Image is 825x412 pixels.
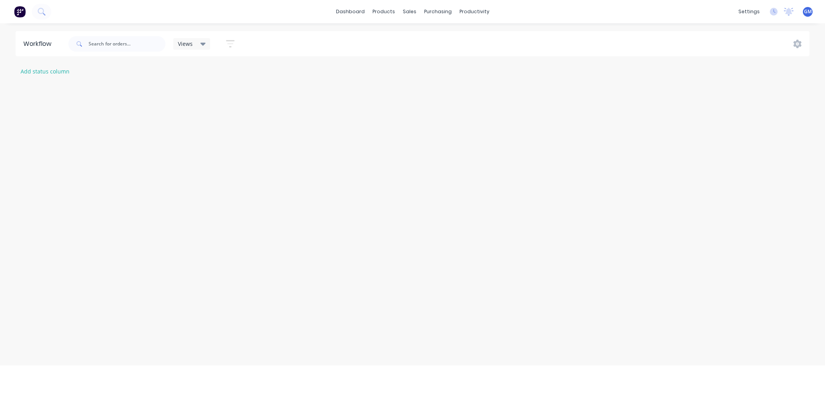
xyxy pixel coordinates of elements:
[420,6,456,17] div: purchasing
[14,6,26,17] img: Factory
[399,6,420,17] div: sales
[369,6,399,17] div: products
[178,40,193,48] span: Views
[17,66,74,77] button: Add status column
[734,6,764,17] div: settings
[804,8,812,15] span: GM
[89,36,165,52] input: Search for orders...
[456,6,493,17] div: productivity
[23,39,55,49] div: Workflow
[332,6,369,17] a: dashboard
